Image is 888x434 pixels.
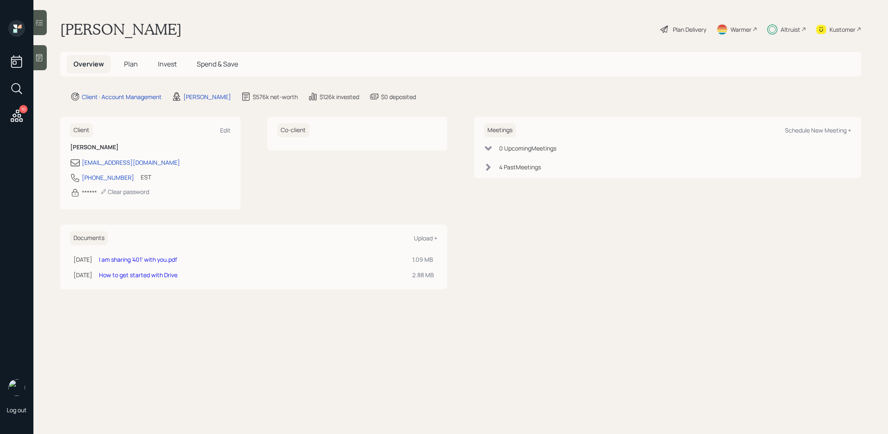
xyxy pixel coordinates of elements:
[785,126,851,134] div: Schedule New Meeting +
[220,126,231,134] div: Edit
[70,231,108,245] h6: Documents
[82,173,134,182] div: [PHONE_NUMBER]
[499,144,556,153] div: 0 Upcoming Meeting s
[70,123,93,137] h6: Client
[253,92,298,101] div: $576k net-worth
[99,271,178,279] a: How to get started with Drive
[412,271,434,279] div: 2.88 MB
[60,20,182,38] h1: [PERSON_NAME]
[158,59,177,69] span: Invest
[82,92,162,101] div: Client · Account Management
[19,105,28,113] div: 10
[731,25,751,34] div: Warmer
[484,123,516,137] h6: Meetings
[8,379,25,396] img: treva-nostdahl-headshot.png
[99,255,177,263] a: I am sharing '401' with you.pdf
[197,59,238,69] span: Spend & Save
[124,59,138,69] span: Plan
[70,144,231,151] h6: [PERSON_NAME]
[7,406,27,414] div: Log out
[277,123,309,137] h6: Co-client
[82,158,180,167] div: [EMAIL_ADDRESS][DOMAIN_NAME]
[100,188,149,196] div: Clear password
[499,163,541,171] div: 4 Past Meeting s
[74,59,104,69] span: Overview
[320,92,359,101] div: $126k invested
[412,255,434,264] div: 1.09 MB
[781,25,800,34] div: Altruist
[830,25,855,34] div: Kustomer
[673,25,706,34] div: Plan Delivery
[141,173,151,181] div: EST
[183,92,231,101] div: [PERSON_NAME]
[74,271,92,279] div: [DATE]
[381,92,416,101] div: $0 deposited
[414,234,437,242] div: Upload +
[74,255,92,264] div: [DATE]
